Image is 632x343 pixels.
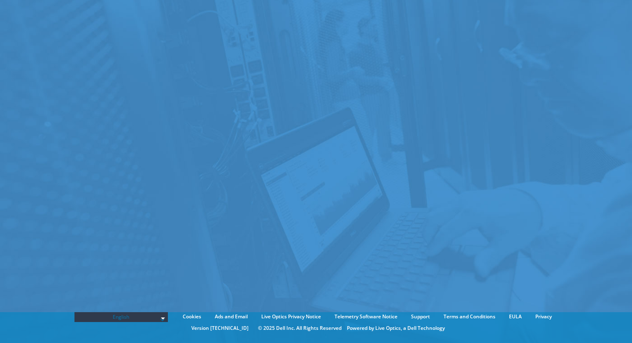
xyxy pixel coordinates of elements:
a: Live Optics Privacy Notice [255,312,327,321]
li: Powered by Live Optics, a Dell Technology [347,324,445,333]
a: Privacy [529,312,558,321]
a: Terms and Conditions [437,312,502,321]
span: English [79,312,164,322]
a: Cookies [177,312,207,321]
li: © 2025 Dell Inc. All Rights Reserved [254,324,346,333]
li: Version [TECHNICAL_ID] [187,324,253,333]
a: Ads and Email [209,312,254,321]
a: Telemetry Software Notice [328,312,404,321]
a: EULA [503,312,528,321]
a: Support [405,312,436,321]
